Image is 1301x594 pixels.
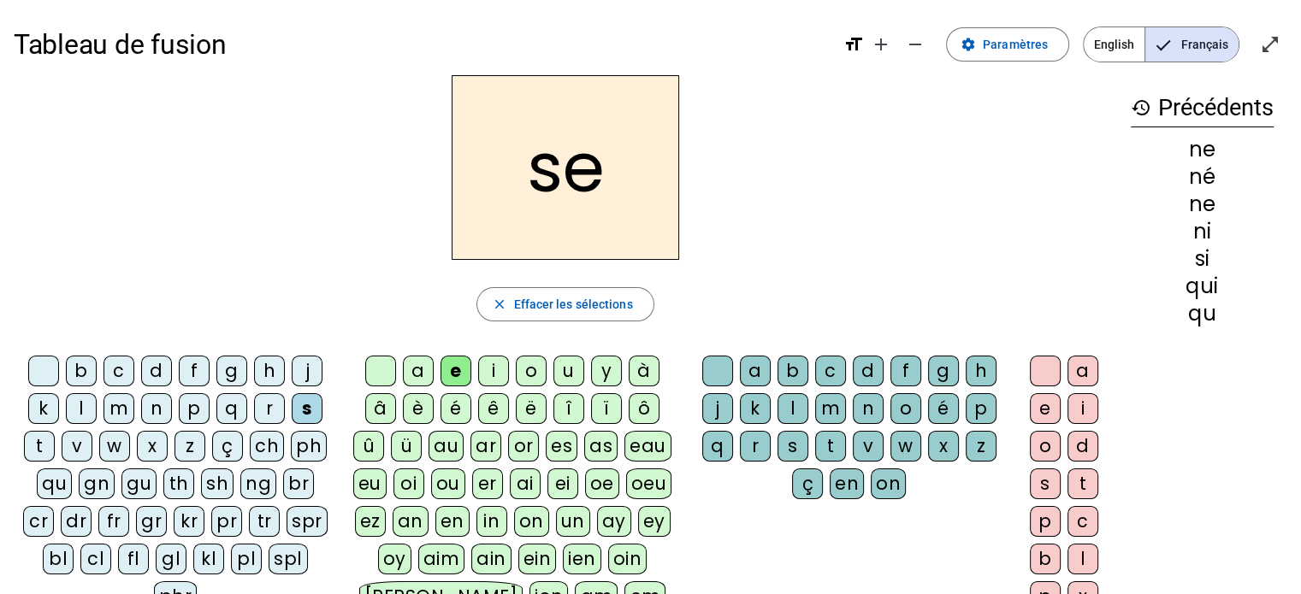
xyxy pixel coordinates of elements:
div: gl [156,544,186,574]
div: a [403,356,434,386]
div: oi [393,468,424,499]
div: né [1131,167,1274,187]
div: h [966,356,996,386]
div: h [254,356,285,386]
div: si [1131,249,1274,269]
div: v [853,431,884,462]
div: eu [353,468,387,499]
div: z [174,431,205,462]
div: f [179,356,210,386]
span: Paramètres [983,34,1048,55]
div: d [1067,431,1098,462]
button: Effacer les sélections [476,287,653,321]
div: pl [231,544,262,574]
div: aim [418,544,465,574]
div: ar [470,431,501,462]
div: spl [269,544,308,574]
div: pr [211,506,242,537]
div: spr [287,506,328,537]
div: ch [250,431,284,462]
div: l [66,393,97,424]
div: ë [516,393,547,424]
div: i [1067,393,1098,424]
div: ou [431,468,465,499]
mat-icon: format_size [843,34,864,55]
div: au [429,431,464,462]
div: e [441,356,471,386]
div: qui [1131,276,1274,297]
div: g [928,356,959,386]
div: u [553,356,584,386]
div: k [28,393,59,424]
div: oy [378,544,411,574]
div: û [353,431,384,462]
div: ein [518,544,557,574]
div: n [141,393,172,424]
mat-button-toggle-group: Language selection [1083,26,1239,62]
div: oeu [626,468,672,499]
div: in [476,506,507,537]
div: bl [43,544,74,574]
button: Diminuer la taille de la police [898,27,932,62]
div: ph [291,431,327,462]
div: n [853,393,884,424]
div: p [179,393,210,424]
div: tr [249,506,280,537]
div: as [584,431,618,462]
div: b [66,356,97,386]
div: e [1030,393,1061,424]
div: y [591,356,622,386]
div: o [516,356,547,386]
div: fl [118,544,149,574]
mat-icon: settings [961,37,976,52]
mat-icon: close [491,297,506,312]
div: w [99,431,130,462]
div: kl [193,544,224,574]
div: ï [591,393,622,424]
div: ç [212,431,243,462]
div: ü [391,431,422,462]
div: é [928,393,959,424]
div: m [815,393,846,424]
span: Français [1145,27,1239,62]
div: ai [510,468,541,499]
div: ay [597,506,631,537]
div: â [365,393,396,424]
div: ain [471,544,512,574]
div: kr [174,506,204,537]
div: d [853,356,884,386]
div: b [778,356,808,386]
div: p [966,393,996,424]
div: x [928,431,959,462]
div: ç [792,468,823,499]
div: m [103,393,134,424]
div: j [702,393,733,424]
mat-icon: history [1131,97,1151,118]
h3: Précédents [1131,89,1274,127]
mat-icon: open_in_full [1260,34,1280,55]
div: d [141,356,172,386]
div: qu [1131,303,1274,324]
div: c [103,356,134,386]
span: Effacer les sélections [513,294,632,315]
div: br [283,468,314,499]
div: a [1067,356,1098,386]
div: t [815,431,846,462]
div: l [1067,544,1098,574]
button: Paramètres [946,27,1069,62]
div: qu [37,468,72,499]
div: ê [478,393,509,424]
div: en [830,468,864,499]
div: ez [355,506,386,537]
div: o [1030,431,1061,462]
div: es [546,431,577,462]
div: î [553,393,584,424]
div: i [478,356,509,386]
div: g [216,356,247,386]
div: w [890,431,921,462]
div: t [1067,468,1098,499]
div: oe [585,468,619,499]
div: j [292,356,322,386]
div: on [514,506,549,537]
div: ei [547,468,578,499]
